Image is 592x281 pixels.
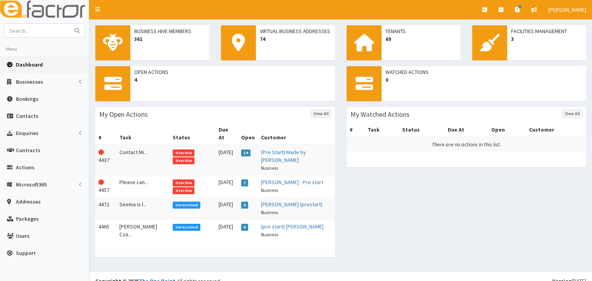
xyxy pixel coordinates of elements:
a: (pre start) [PERSON_NAME] [261,223,324,230]
span: Actions [16,164,35,171]
th: Customer [258,123,335,145]
th: Open [238,123,258,145]
i: There are no actions in this list. [432,141,501,148]
span: 7 [241,179,249,186]
span: [PERSON_NAME] [548,6,586,13]
th: Status [399,123,444,137]
span: Overdue [173,179,194,186]
span: 361 [134,35,205,43]
td: [DATE] [215,145,238,175]
span: 3 [241,202,249,209]
span: 74 [260,35,331,43]
small: Business [261,165,278,171]
th: Due At [215,123,238,145]
span: 3 [511,35,582,43]
small: Business [261,187,278,193]
span: Unresolved [173,224,200,231]
span: Packages [16,215,39,222]
span: Facilities Management [511,27,582,35]
span: 6 [241,224,249,231]
h3: My Open Actions [99,111,148,118]
td: [DATE] [215,220,238,242]
span: Tenants [385,27,457,35]
span: Users [16,232,30,239]
span: Microsoft365 [16,181,47,188]
a: View All [562,109,582,118]
a: View All [311,109,331,118]
a: (Pre Start) Made by [PERSON_NAME] [261,149,306,163]
span: Overdue [173,149,194,156]
th: Task [116,123,170,145]
small: Business [261,209,278,215]
td: Please can... [116,175,170,197]
span: Overdue [173,187,194,194]
th: Open [488,123,526,137]
span: Dashboard [16,61,43,68]
td: 4465 [95,220,116,242]
td: Seema is l... [116,197,170,220]
span: Bookings [16,95,39,102]
span: Watched Actions [385,68,582,76]
td: [DATE] [215,175,238,197]
th: # [347,123,364,137]
input: Search... [4,24,70,37]
i: This Action is overdue! [98,149,104,155]
span: Enquiries [16,130,39,137]
td: 4472 [95,197,116,220]
i: This Action is overdue! [98,179,104,185]
span: 4 [134,76,331,84]
span: 69 [385,35,457,43]
td: 4457 [95,175,116,197]
td: [PERSON_NAME] Cza... [116,220,170,242]
td: 4437 [95,145,116,175]
h3: My Watched Actions [350,111,410,118]
th: Due At [445,123,489,137]
span: Unresolved [173,202,200,209]
small: Business [261,232,278,237]
th: Customer [526,123,586,137]
span: Support [16,249,36,256]
span: 14 [241,149,251,156]
span: Contacts [16,112,39,119]
td: Contact Mi... [116,145,170,175]
span: Open Actions [134,68,331,76]
span: Businesses [16,78,43,85]
a: [PERSON_NAME] - Pre start [261,179,323,186]
span: Business Hive Members [134,27,205,35]
th: Task [364,123,399,137]
span: Addresses [16,198,41,205]
span: Contracts [16,147,40,154]
span: Overdue [173,157,194,164]
th: Status [170,123,215,145]
span: Virtual Business Addresses [260,27,331,35]
th: # [95,123,116,145]
a: [PERSON_NAME] (prestart) [261,201,322,208]
span: 0 [385,76,582,84]
td: [DATE] [215,197,238,220]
